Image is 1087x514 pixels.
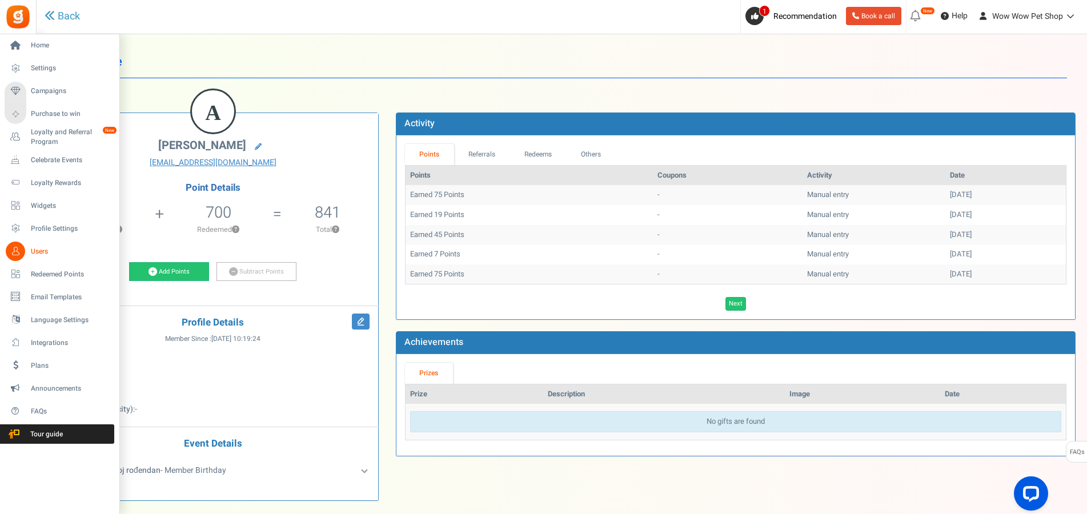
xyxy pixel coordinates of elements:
[653,244,803,264] td: -
[31,407,111,416] span: FAQs
[315,204,340,221] h5: 841
[48,183,378,193] h4: Point Details
[31,224,111,234] span: Profile Settings
[88,464,226,476] span: - Member Birthday
[31,127,114,147] span: Loyalty and Referral Program
[5,196,114,215] a: Widgets
[950,190,1061,200] div: [DATE]
[653,166,803,186] th: Coupons
[206,204,231,221] h5: 700
[945,166,1066,186] th: Date
[807,229,849,240] span: Manual entry
[940,384,1066,404] th: Date
[352,314,370,330] i: Edit Profile
[785,384,940,404] th: Image
[543,384,785,404] th: Description
[31,315,111,325] span: Language Settings
[31,384,111,393] span: Announcements
[332,226,339,234] button: ?
[31,155,111,165] span: Celebrate Events
[5,219,114,238] a: Profile Settings
[5,173,114,192] a: Loyalty Rewards
[57,370,370,381] p: :
[88,464,161,476] b: Unesi svoj rođendan
[5,356,114,375] a: Plans
[405,144,454,165] a: Points
[803,166,945,186] th: Activity
[5,429,85,439] span: Tour guide
[807,189,849,200] span: Manual entry
[102,126,117,134] em: New
[725,297,746,311] a: Next
[406,244,653,264] td: Earned 7 Points
[405,363,453,384] a: Prizes
[936,7,972,25] a: Help
[5,127,114,147] a: Loyalty and Referral Program New
[31,201,111,211] span: Widgets
[5,401,114,421] a: FAQs
[5,4,31,30] img: Gratisfaction
[5,82,114,101] a: Campaigns
[232,226,239,234] button: ?
[773,10,837,22] span: Recommendation
[406,384,543,404] th: Prize
[211,334,260,344] span: [DATE] 10:19:24
[653,225,803,245] td: -
[653,205,803,225] td: -
[406,185,653,205] td: Earned 75 Points
[567,144,616,165] a: Others
[31,270,111,279] span: Redeemed Points
[5,333,114,352] a: Integrations
[31,109,111,119] span: Purchase to win
[759,5,770,17] span: 1
[5,287,114,307] a: Email Templates
[807,209,849,220] span: Manual entry
[165,334,260,344] span: Member Since :
[5,150,114,170] a: Celebrate Events
[57,439,370,449] h4: Event Details
[745,7,841,25] a: 1 Recommendation
[31,63,111,73] span: Settings
[135,403,137,415] span: -
[920,7,935,15] em: New
[129,262,209,282] a: Add Points
[31,247,111,256] span: Users
[31,361,111,371] span: Plans
[807,268,849,279] span: Manual entry
[192,90,234,135] figcaption: A
[57,157,370,168] a: [EMAIL_ADDRESS][DOMAIN_NAME]
[5,105,114,124] a: Purchase to win
[807,248,849,259] span: Manual entry
[216,262,296,282] a: Subtract Points
[158,137,246,154] span: [PERSON_NAME]
[31,86,111,96] span: Campaigns
[57,318,370,328] h4: Profile Details
[166,224,272,235] p: Redeemed
[653,264,803,284] td: -
[950,249,1061,260] div: [DATE]
[406,166,653,186] th: Points
[31,292,111,302] span: Email Templates
[404,335,463,349] b: Achievements
[31,178,111,188] span: Loyalty Rewards
[410,411,1061,432] div: No gifts are found
[510,144,567,165] a: Redeems
[653,185,803,205] td: -
[454,144,510,165] a: Referrals
[5,310,114,330] a: Language Settings
[57,404,370,415] p: :
[57,387,370,398] p: :
[5,264,114,284] a: Redeemed Points
[31,41,111,50] span: Home
[406,264,653,284] td: Earned 75 Points
[992,10,1063,22] span: Wow Wow Pet Shop
[950,230,1061,240] div: [DATE]
[5,379,114,398] a: Announcements
[950,269,1061,280] div: [DATE]
[846,7,901,25] a: Book a call
[5,59,114,78] a: Settings
[56,46,1067,78] h1: User Profile
[404,117,435,130] b: Activity
[57,352,370,364] p: :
